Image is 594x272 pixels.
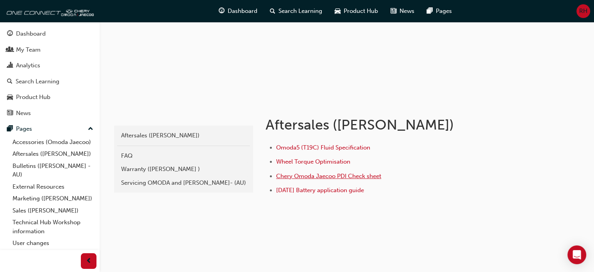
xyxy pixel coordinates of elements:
span: search-icon [270,6,275,16]
button: Pages [3,122,96,136]
span: pages-icon [427,6,433,16]
span: guage-icon [7,31,13,38]
div: News [16,109,31,118]
span: car-icon [335,6,341,16]
a: Aftersales ([PERSON_NAME]) [9,148,96,160]
a: [DATE] Battery application guide [276,187,364,194]
a: Wheel Torque Optimisation [276,158,350,165]
a: My Team [3,43,96,57]
span: news-icon [391,6,396,16]
a: Product Hub [3,90,96,104]
span: Product Hub [344,7,378,16]
div: Pages [16,124,32,133]
a: All Pages [9,249,96,261]
span: News [400,7,414,16]
span: Search Learning [278,7,322,16]
a: Search Learning [3,74,96,89]
div: Search Learning [16,77,59,86]
a: Technical Hub Workshop information [9,216,96,237]
div: My Team [16,45,41,54]
div: Warranty ([PERSON_NAME] ) [121,165,246,174]
div: Dashboard [16,29,46,38]
span: Dashboard [228,7,257,16]
span: prev-icon [86,256,92,266]
div: Open Intercom Messenger [567,245,586,264]
a: guage-iconDashboard [212,3,264,19]
span: news-icon [7,110,13,117]
a: news-iconNews [384,3,421,19]
a: pages-iconPages [421,3,458,19]
a: Marketing ([PERSON_NAME]) [9,193,96,205]
div: Product Hub [16,93,50,102]
a: Chery Omoda Jaecoo PDI Check sheet [276,173,381,180]
span: up-icon [88,124,93,134]
a: car-iconProduct Hub [328,3,384,19]
div: Analytics [16,61,40,70]
a: News [3,106,96,121]
a: FAQ [117,149,250,163]
a: External Resources [9,181,96,193]
div: Aftersales ([PERSON_NAME]) [121,131,246,140]
span: guage-icon [219,6,225,16]
button: RH [576,4,590,18]
a: Warranty ([PERSON_NAME] ) [117,162,250,176]
span: pages-icon [7,126,13,133]
span: people-icon [7,47,13,54]
a: Analytics [3,58,96,73]
button: DashboardMy TeamAnalyticsSearch LearningProduct HubNews [3,25,96,122]
a: User changes [9,237,96,249]
span: Pages [436,7,452,16]
a: Accessories (Omoda Jaecoo) [9,136,96,148]
div: FAQ [121,151,246,160]
a: Servicing OMODA and [PERSON_NAME]- (AU) [117,176,250,190]
a: search-iconSearch Learning [264,3,328,19]
span: search-icon [7,78,12,85]
a: Dashboard [3,27,96,41]
a: Bulletins ([PERSON_NAME] - AU) [9,160,96,181]
a: Sales ([PERSON_NAME]) [9,205,96,217]
img: oneconnect [4,3,94,19]
span: chart-icon [7,62,13,69]
a: Omoda5 (T19C) Fluid Specification [276,144,370,151]
span: RH [579,7,587,16]
span: car-icon [7,94,13,101]
div: Servicing OMODA and [PERSON_NAME]- (AU) [121,178,246,187]
a: Aftersales ([PERSON_NAME]) [117,129,250,142]
h1: Aftersales ([PERSON_NAME]) [266,116,522,133]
